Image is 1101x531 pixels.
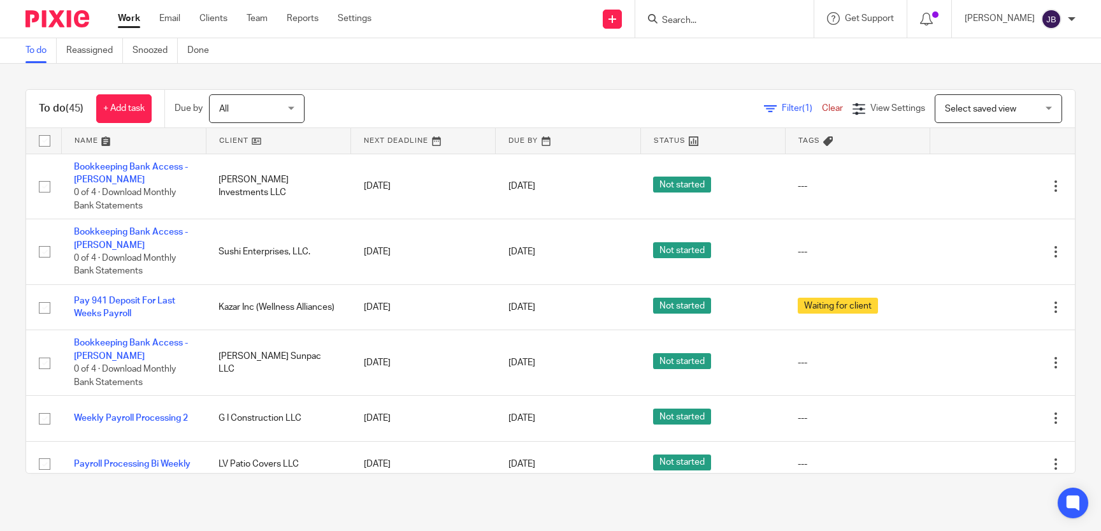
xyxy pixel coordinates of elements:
[199,12,227,25] a: Clients
[870,104,925,113] span: View Settings
[798,458,917,470] div: ---
[74,163,188,184] a: Bookkeeping Bank Access - [PERSON_NAME]
[206,330,350,396] td: [PERSON_NAME] Sunpac LLC
[802,104,812,113] span: (1)
[782,104,822,113] span: Filter
[508,414,535,423] span: [DATE]
[206,441,350,486] td: LV Patio Covers LLC
[798,356,917,369] div: ---
[653,298,711,314] span: Not started
[25,10,89,27] img: Pixie
[945,105,1016,113] span: Select saved view
[653,409,711,425] span: Not started
[118,12,140,25] a: Work
[25,38,57,63] a: To do
[74,296,175,318] a: Pay 941 Deposit For Last Weeks Payroll
[338,12,371,25] a: Settings
[74,338,188,360] a: Bookkeeping Bank Access - [PERSON_NAME]
[653,455,711,470] span: Not started
[508,303,535,312] span: [DATE]
[159,12,180,25] a: Email
[74,365,176,387] span: 0 of 4 · Download Monthly Bank Statements
[351,219,496,285] td: [DATE]
[661,15,775,27] input: Search
[206,154,350,219] td: [PERSON_NAME] Investments LLC
[653,177,711,193] span: Not started
[508,460,535,469] span: [DATE]
[96,94,152,123] a: + Add task
[206,285,350,330] td: Kazar Inc (Wellness Alliances)
[965,12,1035,25] p: [PERSON_NAME]
[187,38,219,63] a: Done
[39,102,83,115] h1: To do
[74,188,176,210] span: 0 of 4 · Download Monthly Bank Statements
[351,285,496,330] td: [DATE]
[508,358,535,367] span: [DATE]
[74,414,188,423] a: Weekly Payroll Processing 2
[66,38,123,63] a: Reassigned
[653,353,711,369] span: Not started
[798,298,878,314] span: Waiting for client
[798,180,917,193] div: ---
[351,330,496,396] td: [DATE]
[351,396,496,441] td: [DATE]
[219,105,229,113] span: All
[1041,9,1061,29] img: svg%3E
[845,14,894,23] span: Get Support
[74,460,191,469] a: Payroll Processing Bi Weekly
[508,247,535,256] span: [DATE]
[653,242,711,258] span: Not started
[798,137,820,144] span: Tags
[351,154,496,219] td: [DATE]
[133,38,178,63] a: Snoozed
[206,219,350,285] td: Sushi Enterprises, LLC.
[798,245,917,258] div: ---
[287,12,319,25] a: Reports
[175,102,203,115] p: Due by
[74,228,188,249] a: Bookkeeping Bank Access - [PERSON_NAME]
[822,104,843,113] a: Clear
[351,441,496,486] td: [DATE]
[508,182,535,191] span: [DATE]
[247,12,268,25] a: Team
[206,396,350,441] td: G I Construction LLC
[66,103,83,113] span: (45)
[798,412,917,425] div: ---
[74,254,176,276] span: 0 of 4 · Download Monthly Bank Statements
